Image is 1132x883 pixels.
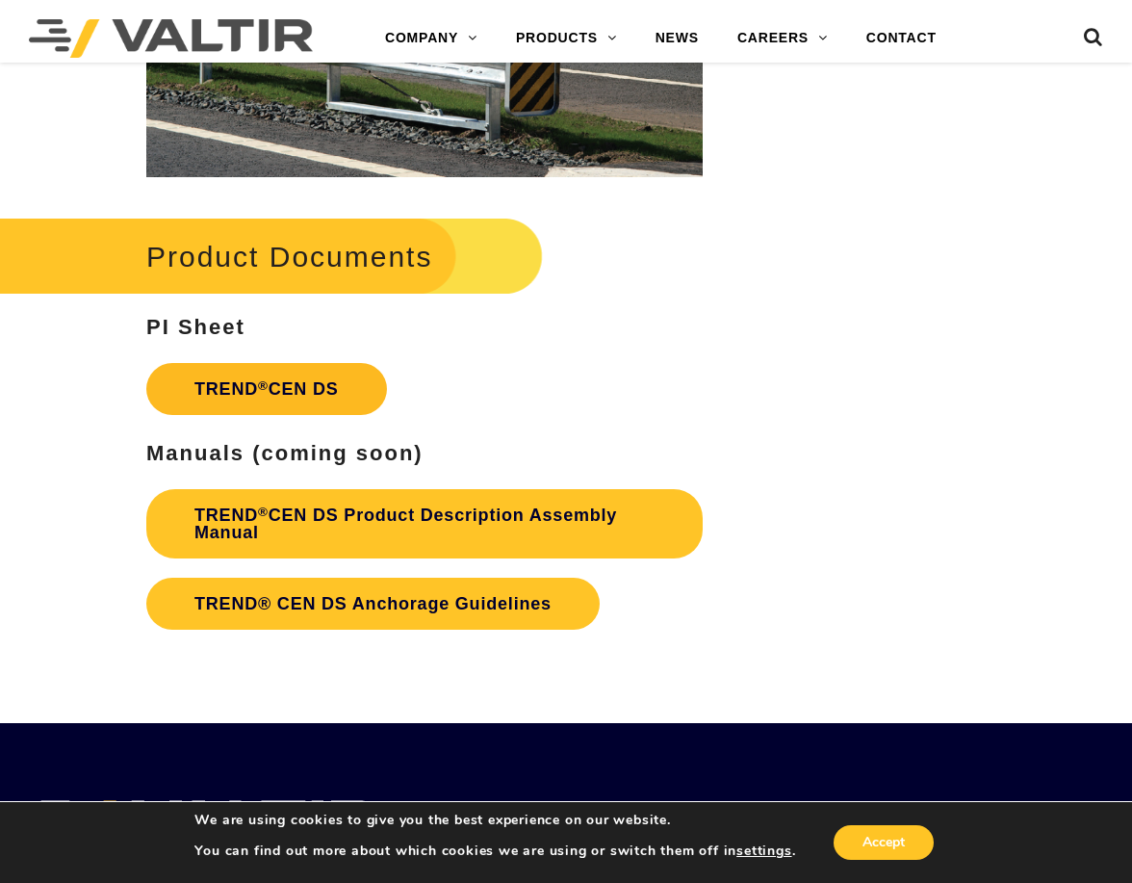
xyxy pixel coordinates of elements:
[258,505,269,519] sup: ®
[847,19,956,58] a: CONTACT
[570,800,729,817] h2: MEDIA CENTER
[146,441,424,465] strong: Manuals (coming soon)
[194,812,795,829] p: We are using cookies to give you the best experience on our website.
[29,800,378,848] img: VALTIR
[146,363,387,415] a: TREND®CEN DS
[944,800,1103,817] h2: FOLLOW US
[757,800,915,817] h2: VALTIR
[718,19,847,58] a: CAREERS
[146,578,600,630] a: TREND® CEN DS Anchorage Guidelines
[736,843,791,860] button: settings
[29,19,313,58] img: Valtir
[146,315,245,339] strong: PI Sheet
[834,825,934,860] button: Accept
[366,19,497,58] a: COMPANY
[258,378,269,393] sup: ®
[194,843,795,860] p: You can find out more about which cookies we are using or switch them off in .
[636,19,718,58] a: NEWS
[497,19,636,58] a: PRODUCTS
[146,489,703,558] a: TREND®CEN DS Product Description Assembly Manual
